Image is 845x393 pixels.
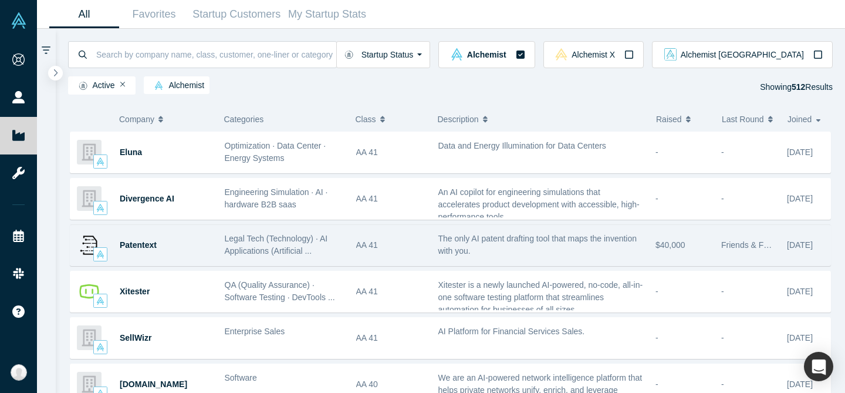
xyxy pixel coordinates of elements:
[787,379,813,389] span: [DATE]
[787,287,813,296] span: [DATE]
[336,41,431,68] button: Startup Status
[655,379,658,389] span: -
[96,204,104,212] img: alchemist Vault Logo
[225,327,285,336] span: Enterprise Sales
[655,287,658,296] span: -
[438,327,585,336] span: AI Platform for Financial Services Sales.
[224,115,264,124] span: Categories
[120,379,187,389] a: [DOMAIN_NAME]
[356,271,426,312] div: AA 41
[77,140,102,164] img: Eluna's Logo
[225,373,257,382] span: Software
[344,50,353,59] img: Startup status
[356,318,426,358] div: AA 41
[11,364,27,381] img: Mike Ogawa's Account
[96,157,104,166] img: alchemist Vault Logo
[119,107,154,132] span: Company
[77,325,102,350] img: SellWizr's Logo
[787,107,824,132] button: Joined
[225,187,328,209] span: Engineering Simulation · AI · hardware B2B saas
[721,240,783,250] span: Friends & Family
[96,250,104,258] img: alchemist Vault Logo
[356,132,426,173] div: AA 41
[721,287,724,296] span: -
[95,41,336,68] input: Search by company name, class, customer, one-liner or category
[438,107,479,132] span: Description
[96,343,104,351] img: alchemist Vault Logo
[652,41,833,68] button: alchemist_aj Vault LogoAlchemist [GEOGRAPHIC_DATA]
[721,333,724,342] span: -
[73,81,115,90] span: Active
[721,379,724,389] span: -
[721,194,724,203] span: -
[555,48,567,61] img: alchemistx Vault Logo
[664,48,677,61] img: alchemist_aj Vault Logo
[120,287,150,296] a: Xitester
[438,187,640,221] span: An AI copilot for engineering simulations that accelerates product development with accessible, h...
[787,333,813,342] span: [DATE]
[77,233,102,257] img: Patentext's Logo
[787,107,812,132] span: Joined
[467,51,506,59] span: Alchemist
[225,234,328,256] span: Legal Tech (Technology) · AI Applications (Artificial ...
[189,1,285,28] a: Startup Customers
[225,280,335,302] span: QA (Quality Assurance) · Software Testing · DevTools ...
[543,41,644,68] button: alchemistx Vault LogoAlchemist X
[149,81,204,90] span: Alchemist
[572,51,615,59] span: Alchemist X
[285,1,370,28] a: My Startup Stats
[722,107,775,132] button: Last Round
[451,48,463,61] img: alchemist Vault Logo
[356,179,426,219] div: AA 41
[438,280,643,314] span: Xitester is a newly launched AI-powered, no-code, all-in-one software testing platform that strea...
[655,147,658,157] span: -
[656,107,709,132] button: Raised
[120,194,174,203] a: Divergence AI
[120,147,142,157] a: Eluna
[722,107,764,132] span: Last Round
[49,1,119,28] a: All
[438,234,637,256] span: The only AI patent drafting tool that maps the invention with you.
[655,333,658,342] span: -
[792,82,805,92] strong: 512
[356,107,420,132] button: Class
[787,194,813,203] span: [DATE]
[154,81,163,90] img: alchemist Vault Logo
[655,240,685,250] span: $40,000
[96,297,104,305] img: alchemist Vault Logo
[721,147,724,157] span: -
[787,240,813,250] span: [DATE]
[438,107,644,132] button: Description
[120,80,126,89] button: Remove Filter
[119,1,189,28] a: Favorites
[787,147,813,157] span: [DATE]
[119,107,205,132] button: Company
[11,12,27,29] img: Alchemist Vault Logo
[356,225,426,266] div: AA 41
[681,51,804,59] span: Alchemist [GEOGRAPHIC_DATA]
[77,279,102,304] img: Xitester's Logo
[79,81,87,90] img: Startup status
[120,240,157,250] a: Patentext
[438,141,606,150] span: Data and Energy Illumination for Data Centers
[760,82,833,92] span: Showing Results
[655,194,658,203] span: -
[356,107,376,132] span: Class
[120,333,151,342] a: SellWizr
[656,107,682,132] span: Raised
[77,186,102,211] img: Divergence AI's Logo
[225,141,326,163] span: Optimization · Data Center · Energy Systems
[438,41,535,68] button: alchemist Vault LogoAlchemist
